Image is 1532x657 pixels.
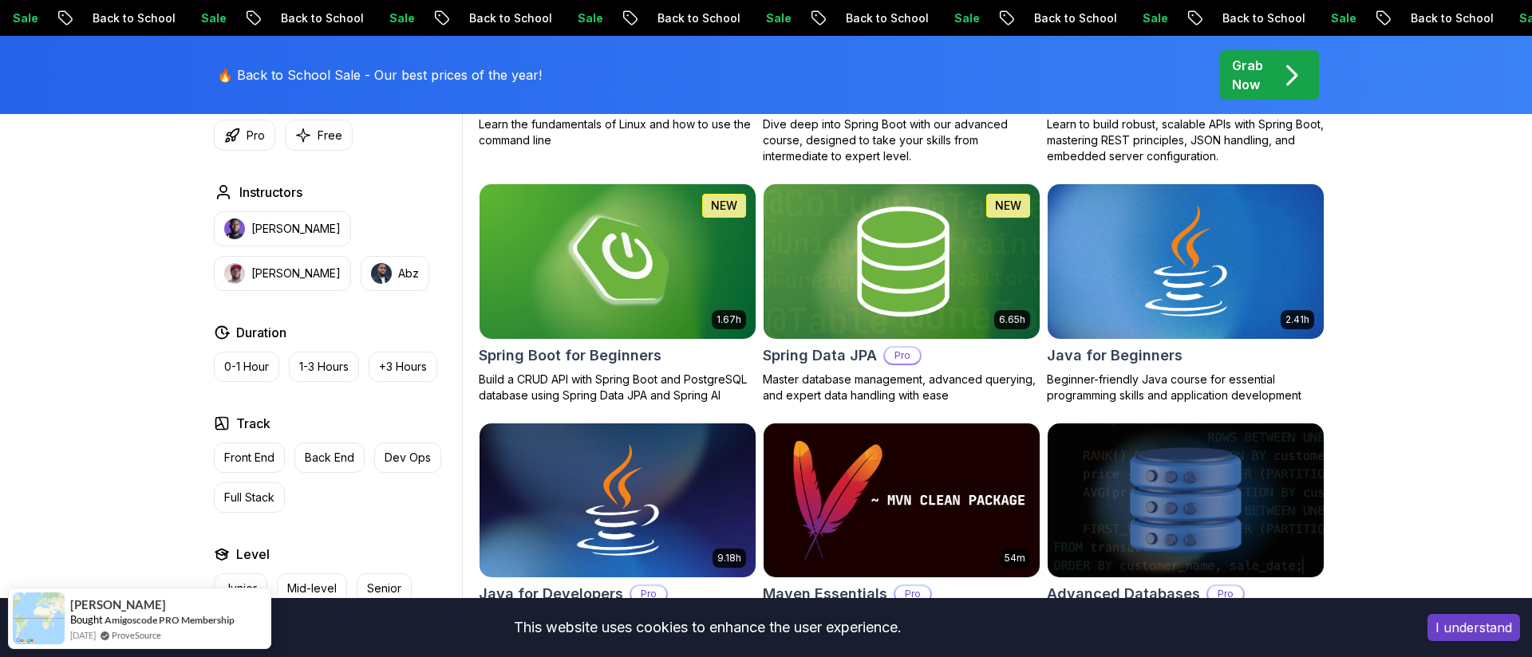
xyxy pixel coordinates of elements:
[224,450,274,466] p: Front End
[224,218,245,239] img: instructor img
[371,263,392,284] img: instructor img
[70,628,96,642] span: [DATE]
[1047,423,1325,643] a: Advanced Databases cardAdvanced DatabasesProAdvanced database management with SQL, integrity, and...
[251,266,341,281] p: [PERSON_NAME]
[479,423,756,643] a: Java for Developers card9.18hJava for DevelopersProLearn advanced Java concepts to build scalable...
[895,586,930,602] p: Pro
[479,183,756,403] a: Spring Boot for Beginners card1.67hNEWSpring Boot for BeginnersBuild a CRUD API with Spring Boot ...
[236,414,270,433] h2: Track
[1017,10,1125,26] p: Back to School
[1047,116,1325,164] p: Learn to build robust, scalable APIs with Spring Boot, mastering REST principles, JSON handling, ...
[251,221,341,237] p: [PERSON_NAME]
[385,450,431,466] p: Dev Ops
[1393,10,1502,26] p: Back to School
[764,423,1040,578] img: Maven Essentials card
[748,10,800,26] p: Sale
[236,545,270,564] h2: Level
[711,198,737,214] p: NEW
[217,65,542,85] p: 🔥 Back to School Sale - Our best prices of the year!
[105,614,235,626] a: Amigoscode PRO Membership
[289,352,359,382] button: 1-3 Hours
[1427,614,1520,641] button: Accept cookies
[885,348,920,364] p: Pro
[1047,583,1200,605] h2: Advanced Databases
[1047,183,1325,403] a: Java for Beginners card2.41hJava for BeginnersBeginner-friendly Java course for essential program...
[1005,552,1025,565] p: 54m
[1048,184,1324,339] img: Java for Beginners card
[1285,313,1309,326] p: 2.41h
[214,573,267,604] button: Junior
[214,120,275,151] button: Pro
[479,372,756,403] p: Build a CRUD API with Spring Boot and PostgreSQL database using Spring Data JPA and Spring AI
[214,482,285,513] button: Full Stack
[479,116,756,148] p: Learn the fundamentals of Linux and how to use the command line
[379,359,427,375] p: +3 Hours
[247,128,265,144] p: Pro
[277,573,347,604] button: Mid-level
[763,423,1040,643] a: Maven Essentials card54mMaven EssentialsProLearn how to use Maven to build and manage your Java p...
[717,313,741,326] p: 1.67h
[1208,586,1243,602] p: Pro
[560,10,611,26] p: Sale
[70,598,166,612] span: [PERSON_NAME]
[224,580,257,596] p: Junior
[479,344,661,367] h2: Spring Boot for Beginners
[70,613,103,626] span: Bought
[1047,372,1325,403] p: Beginner-friendly Java course for essential programming skills and application development
[13,592,65,644] img: provesource social proof notification image
[224,263,245,284] img: instructor img
[75,10,184,26] p: Back to School
[12,610,1404,645] div: This website uses cookies to enhance the user experience.
[640,10,748,26] p: Back to School
[717,552,741,565] p: 9.18h
[763,372,1040,403] p: Master database management, advanced querying, and expert data handling with ease
[1125,10,1176,26] p: Sale
[263,10,372,26] p: Back to School
[763,116,1040,164] p: Dive deep into Spring Boot with our advanced course, designed to take your skills from intermedia...
[214,443,285,473] button: Front End
[287,580,337,596] p: Mid-level
[828,10,937,26] p: Back to School
[480,423,756,578] img: Java for Developers card
[224,490,274,506] p: Full Stack
[224,359,269,375] p: 0-1 Hour
[369,352,437,382] button: +3 Hours
[294,443,365,473] button: Back End
[357,573,412,604] button: Senior
[361,256,429,291] button: instructor imgAbz
[214,256,351,291] button: instructor img[PERSON_NAME]
[452,10,560,26] p: Back to School
[184,10,235,26] p: Sale
[999,313,1025,326] p: 6.65h
[763,344,877,367] h2: Spring Data JPA
[285,120,353,151] button: Free
[299,359,349,375] p: 1-3 Hours
[372,10,423,26] p: Sale
[763,583,887,605] h2: Maven Essentials
[1313,10,1364,26] p: Sale
[1048,423,1324,578] img: Advanced Databases card
[937,10,988,26] p: Sale
[236,323,286,342] h2: Duration
[1232,56,1263,94] p: Grab Now
[214,352,279,382] button: 0-1 Hour
[374,443,441,473] button: Dev Ops
[480,184,756,339] img: Spring Boot for Beginners card
[367,580,401,596] p: Senior
[763,183,1040,403] a: Spring Data JPA card6.65hNEWSpring Data JPAProMaster database management, advanced querying, and ...
[239,183,302,202] h2: Instructors
[398,266,419,281] p: Abz
[995,198,1021,214] p: NEW
[479,583,623,605] h2: Java for Developers
[112,628,161,642] a: ProveSource
[1205,10,1313,26] p: Back to School
[214,211,351,246] button: instructor img[PERSON_NAME]
[1047,344,1183,367] h2: Java for Beginners
[318,128,342,144] p: Free
[305,450,354,466] p: Back End
[631,586,666,602] p: Pro
[756,180,1046,342] img: Spring Data JPA card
